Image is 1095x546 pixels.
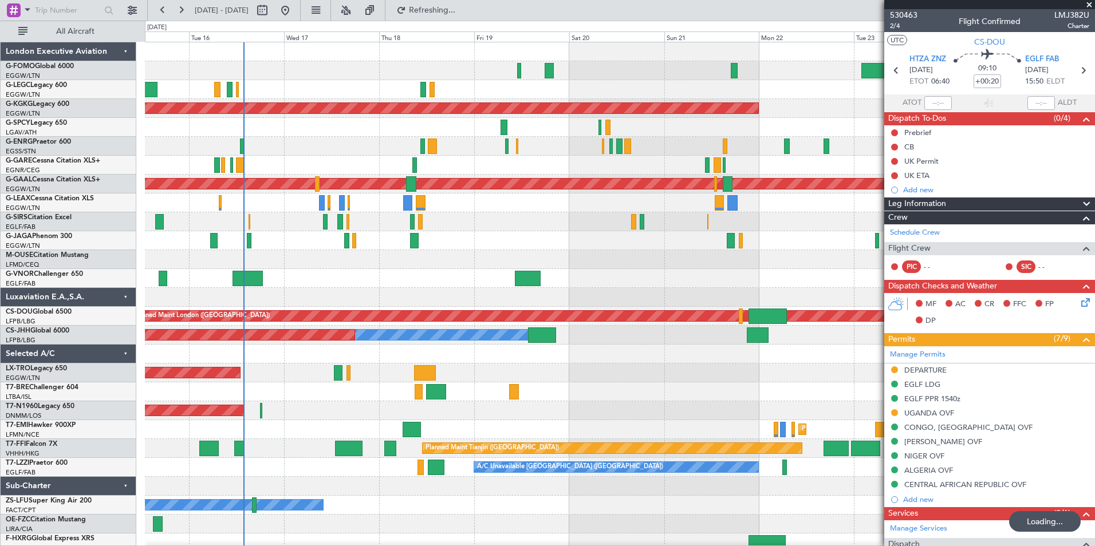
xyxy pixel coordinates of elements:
[6,497,29,504] span: ZS-LFU
[426,440,559,457] div: Planned Maint Tianjin ([GEOGRAPHIC_DATA])
[1009,511,1081,532] div: Loading...
[6,271,83,278] a: G-VNORChallenger 650
[408,6,456,14] span: Refreshing...
[6,72,40,80] a: EGGW/LTN
[1017,260,1035,273] div: SIC
[955,299,966,310] span: AC
[1025,65,1049,76] span: [DATE]
[6,308,72,315] a: CS-DOUGlobal 6500
[1013,299,1026,310] span: FFC
[890,21,917,31] span: 2/4
[1054,9,1089,21] span: LMJ382U
[925,315,936,327] span: DP
[759,31,854,42] div: Mon 22
[664,31,759,42] div: Sun 21
[974,36,1005,48] span: CS-DOU
[1054,333,1070,345] span: (7/9)
[6,176,100,183] a: G-GAALCessna Citation XLS+
[1058,97,1077,109] span: ALDT
[903,97,921,109] span: ATOT
[904,171,929,180] div: UK ETA
[888,333,915,346] span: Permits
[30,27,121,35] span: All Aircraft
[904,480,1026,489] div: CENTRAL AFRICAN REPUBLIC OVF
[6,374,40,382] a: EGGW/LTN
[6,176,32,183] span: G-GAAL
[6,101,33,108] span: G-KGKG
[6,384,29,391] span: T7-BRE
[6,147,36,156] a: EGSS/STN
[1038,262,1064,272] div: - -
[6,441,57,448] a: T7-FFIFalcon 7X
[904,128,931,137] div: Prebrief
[909,54,946,65] span: HTZA ZNZ
[6,63,35,70] span: G-FOMO
[6,403,38,410] span: T7-N1960
[6,233,72,240] a: G-JAGAPhenom 300
[6,516,30,523] span: OE-FZC
[904,156,939,166] div: UK Permit
[6,430,40,439] a: LFMN/NCE
[6,525,33,533] a: LIRA/CIA
[902,260,921,273] div: PIC
[888,197,946,211] span: Leg Information
[6,157,100,164] a: G-GARECessna Citation XLS+
[6,403,74,410] a: T7-N1960Legacy 650
[1054,112,1070,124] span: (0/4)
[6,516,86,523] a: OE-FZCCitation Mustang
[6,166,40,175] a: EGNR/CEG
[6,101,69,108] a: G-KGKGLegacy 600
[1025,76,1043,88] span: 15:50
[6,204,40,212] a: EGGW/LTN
[6,252,89,259] a: M-OUSECitation Mustang
[6,460,68,466] a: T7-LZZIPraetor 600
[6,393,31,401] a: LTBA/ISL
[888,242,931,255] span: Flight Crew
[888,507,918,520] span: Services
[888,112,946,125] span: Dispatch To-Dos
[6,468,36,477] a: EGLF/FAB
[890,349,946,361] a: Manage Permits
[6,214,72,221] a: G-SIRSCitation Excel
[904,422,1033,432] div: CONGO, [GEOGRAPHIC_DATA] OVF
[909,76,928,88] span: ETOT
[1054,21,1089,31] span: Charter
[1025,54,1059,65] span: EGLF FAB
[13,22,124,41] button: All Aircraft
[887,35,907,45] button: UTC
[6,63,74,70] a: G-FOMOGlobal 6000
[904,142,914,152] div: CB
[6,139,33,145] span: G-ENRG
[284,31,379,42] div: Wed 17
[6,327,69,334] a: CS-JHHGlobal 6000
[6,317,36,326] a: LFPB/LBG
[6,139,71,145] a: G-ENRGPraetor 600
[931,76,950,88] span: 06:40
[904,365,947,375] div: DEPARTURE
[888,280,997,293] span: Dispatch Checks and Weather
[6,109,40,118] a: EGGW/LTN
[6,327,30,334] span: CS-JHH
[903,494,1089,504] div: Add new
[890,9,917,21] span: 530463
[890,523,947,535] a: Manage Services
[195,5,249,15] span: [DATE] - [DATE]
[6,336,36,345] a: LFPB/LBG
[1054,507,1070,519] span: (3/6)
[6,233,32,240] span: G-JAGA
[391,1,460,19] button: Refreshing...
[925,299,936,310] span: MF
[854,31,949,42] div: Tue 23
[6,365,30,372] span: LX-TRO
[904,408,954,418] div: UGANDA OVF
[6,441,26,448] span: T7-FFI
[6,214,27,221] span: G-SIRS
[904,379,940,389] div: EGLF LDG
[802,421,911,438] div: Planned Maint [GEOGRAPHIC_DATA]
[6,497,92,504] a: ZS-LFUSuper King Air 200
[6,422,76,429] a: T7-EMIHawker 900XP
[147,23,167,33] div: [DATE]
[6,82,30,89] span: G-LEGC
[6,365,67,372] a: LX-TROLegacy 650
[6,308,33,315] span: CS-DOU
